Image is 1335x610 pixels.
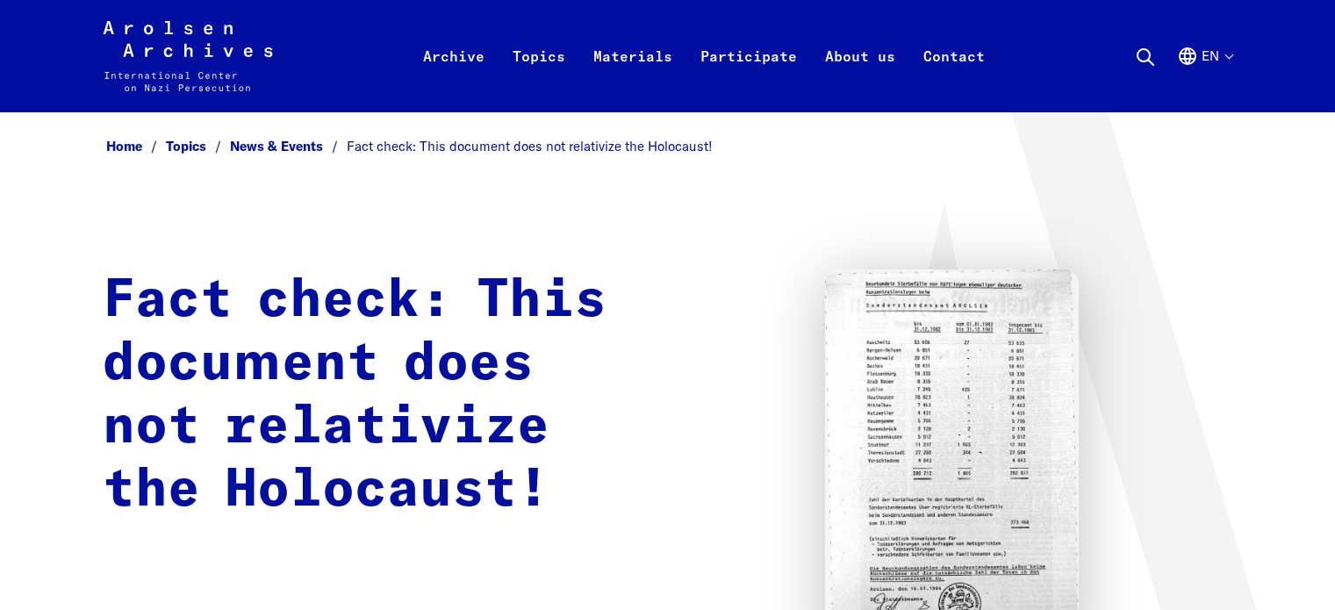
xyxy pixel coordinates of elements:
[409,21,999,91] nav: Primary
[106,138,166,154] a: Home
[499,42,579,112] a: Topics
[811,42,909,112] a: About us
[1177,46,1232,109] button: English, language selection
[230,138,347,154] a: News & Events
[579,42,686,112] a: Materials
[166,138,230,154] a: Topics
[409,42,499,112] a: Archive
[347,138,713,154] span: Fact check: This document does not relativize the Holocaust!
[686,42,811,112] a: Participate
[103,133,1233,161] nav: Breadcrumb
[103,269,637,522] h1: Fact check: This document does not relativize the Holocaust!
[909,42,999,112] a: Contact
